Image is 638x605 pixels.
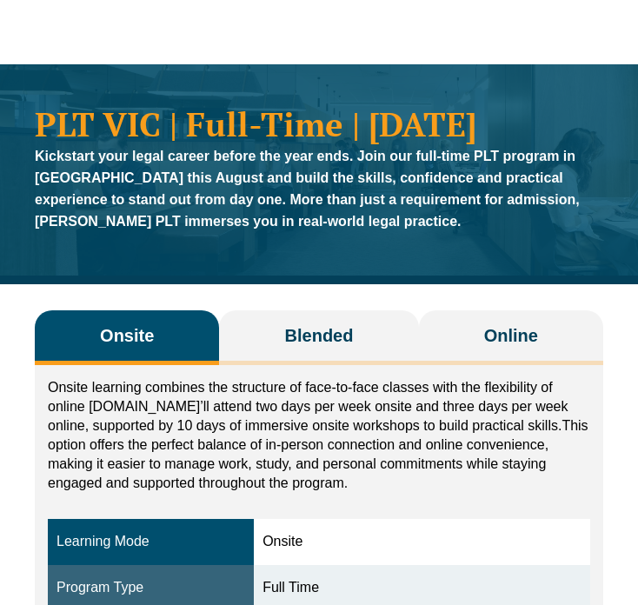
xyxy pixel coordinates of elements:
div: Program Type [56,578,245,598]
strong: Kickstart your legal career before the year ends. Join our full-time PLT program in [GEOGRAPHIC_D... [35,149,580,229]
span: Online [484,323,538,348]
span: Blended [285,323,354,348]
span: Onsite [100,323,154,348]
div: Full Time [263,578,582,598]
p: Onsite learning combines the structure of face-to-face classes with the flexibility of online [DO... [48,378,590,493]
div: Learning Mode [56,532,245,552]
h1: PLT VIC | Full-Time | [DATE] [35,108,603,141]
div: Onsite [263,532,582,552]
